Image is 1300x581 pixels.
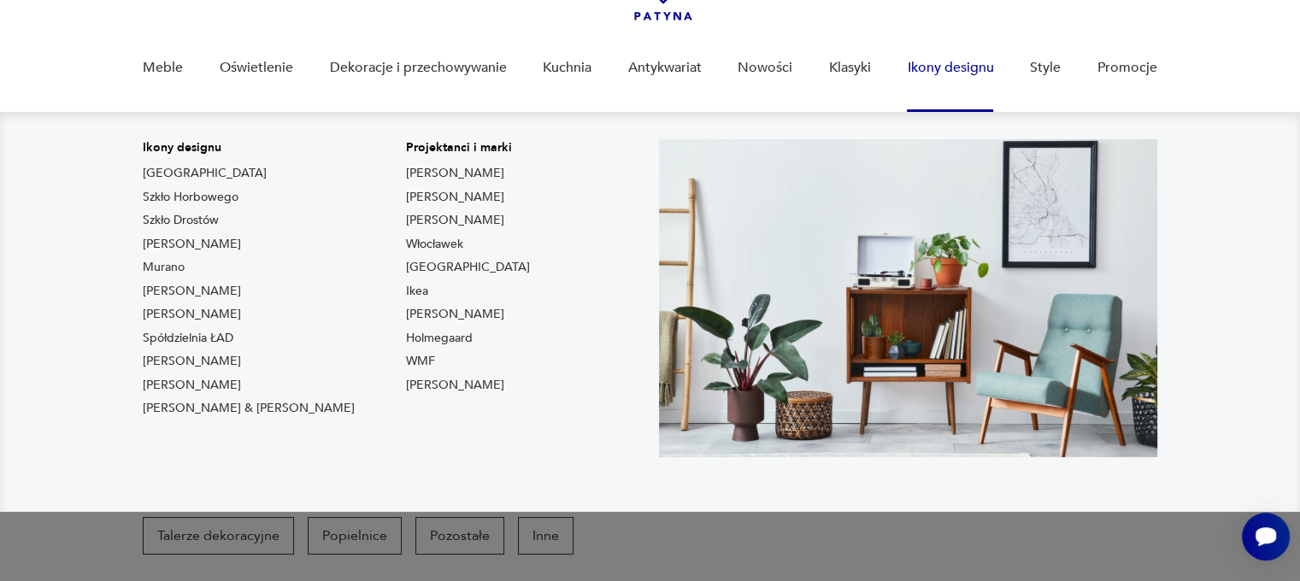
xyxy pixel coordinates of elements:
[406,283,428,300] a: Ikea
[406,139,530,156] p: Projektanci i marki
[143,377,241,394] a: [PERSON_NAME]
[406,259,530,276] a: [GEOGRAPHIC_DATA]
[1242,513,1290,560] iframe: Smartsupp widget button
[406,306,504,323] a: [PERSON_NAME]
[143,400,355,417] a: [PERSON_NAME] & [PERSON_NAME]
[143,165,267,182] a: [GEOGRAPHIC_DATA]
[143,189,238,206] a: Szkło Horbowego
[143,35,183,101] a: Meble
[907,35,993,101] a: Ikony designu
[143,139,355,156] p: Ikony designu
[329,35,506,101] a: Dekoracje i przechowywanie
[143,283,241,300] a: [PERSON_NAME]
[406,353,435,370] a: WMF
[829,35,871,101] a: Klasyki
[406,377,504,394] a: [PERSON_NAME]
[406,236,463,253] a: Włocławek
[543,35,591,101] a: Kuchnia
[143,306,241,323] a: [PERSON_NAME]
[406,330,473,347] a: Holmegaard
[1097,35,1157,101] a: Promocje
[406,212,504,229] a: [PERSON_NAME]
[143,353,241,370] a: [PERSON_NAME]
[220,35,293,101] a: Oświetlenie
[143,236,241,253] a: [PERSON_NAME]
[406,165,504,182] a: [PERSON_NAME]
[143,212,219,229] a: Szkło Drostów
[406,189,504,206] a: [PERSON_NAME]
[143,259,185,276] a: Murano
[738,35,792,101] a: Nowości
[628,35,702,101] a: Antykwariat
[659,139,1157,457] img: Meble
[1030,35,1061,101] a: Style
[143,330,233,347] a: Spółdzielnia ŁAD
